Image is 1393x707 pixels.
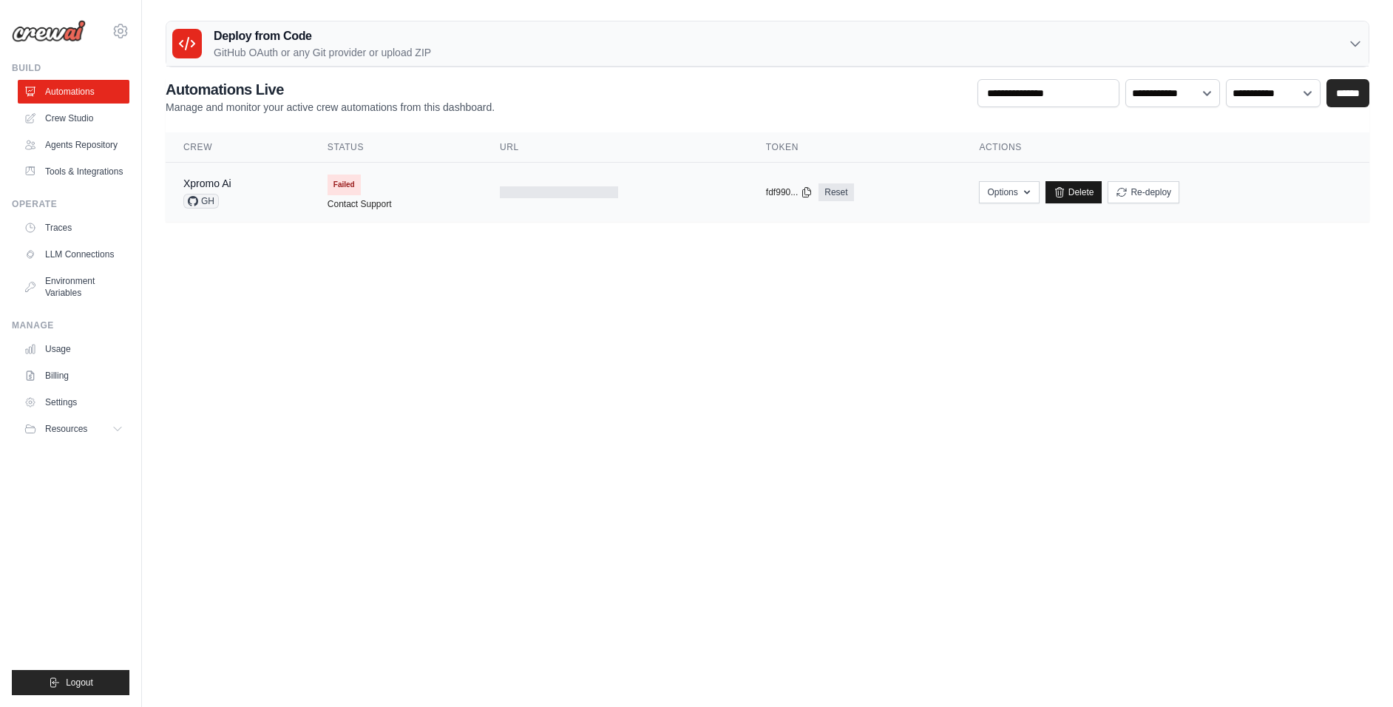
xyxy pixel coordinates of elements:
[18,106,129,130] a: Crew Studio
[12,62,129,74] div: Build
[18,417,129,441] button: Resources
[1045,181,1102,203] a: Delete
[979,181,1039,203] button: Options
[18,216,129,240] a: Traces
[18,337,129,361] a: Usage
[18,390,129,414] a: Settings
[310,132,482,163] th: Status
[18,269,129,305] a: Environment Variables
[214,27,431,45] h3: Deploy from Code
[12,198,129,210] div: Operate
[166,100,495,115] p: Manage and monitor your active crew automations from this dashboard.
[66,677,93,689] span: Logout
[748,132,962,163] th: Token
[12,20,86,42] img: Logo
[12,670,129,695] button: Logout
[18,80,129,104] a: Automations
[166,79,495,100] h2: Automations Live
[18,364,129,388] a: Billing
[328,175,361,195] span: Failed
[18,160,129,183] a: Tools & Integrations
[18,243,129,266] a: LLM Connections
[482,132,748,163] th: URL
[183,194,219,209] span: GH
[818,183,853,201] a: Reset
[214,45,431,60] p: GitHub OAuth or any Git provider or upload ZIP
[18,133,129,157] a: Agents Repository
[45,423,87,435] span: Resources
[12,319,129,331] div: Manage
[183,177,231,189] a: Xpromo Ai
[166,132,310,163] th: Crew
[1108,181,1179,203] button: Re-deploy
[766,186,813,198] button: fdf990...
[328,198,392,210] a: Contact Support
[961,132,1369,163] th: Actions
